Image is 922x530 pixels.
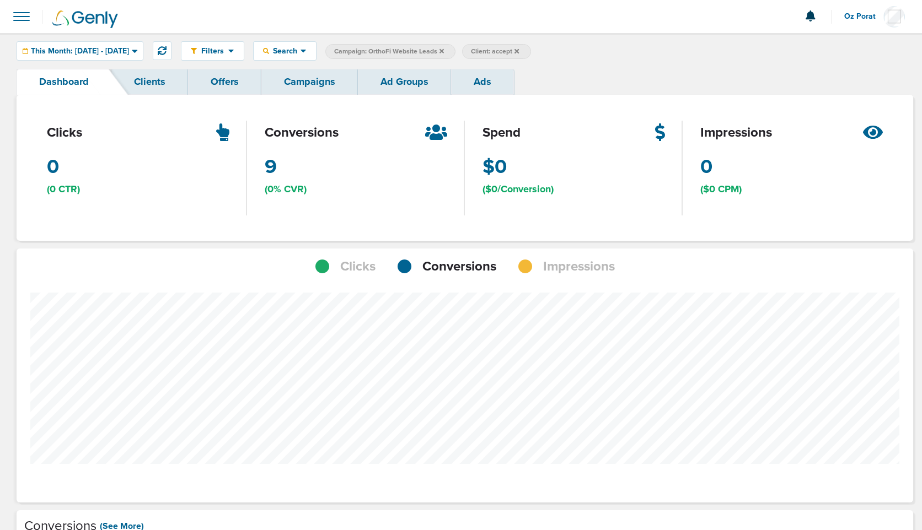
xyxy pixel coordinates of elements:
[334,47,444,56] span: Campaign: OrthoFi Website Leads
[471,47,519,56] span: Client: accept
[47,123,82,142] span: clicks
[422,257,496,276] span: Conversions
[483,123,521,142] span: spend
[111,69,188,95] a: Clients
[265,182,307,196] span: (0% CVR)
[340,257,376,276] span: Clicks
[451,69,514,95] a: Ads
[261,69,358,95] a: Campaigns
[543,257,615,276] span: Impressions
[265,153,277,181] span: 9
[269,46,301,56] span: Search
[358,69,451,95] a: Ad Groups
[17,69,111,95] a: Dashboard
[47,153,59,181] span: 0
[265,123,339,142] span: conversions
[700,182,742,196] span: ($0 CPM)
[197,46,228,56] span: Filters
[483,153,507,181] span: $0
[844,13,883,20] span: Oz Porat
[483,182,554,196] span: ($0/Conversion)
[52,10,118,28] img: Genly
[700,123,772,142] span: impressions
[700,153,712,181] span: 0
[31,47,129,55] span: This Month: [DATE] - [DATE]
[47,182,80,196] span: (0 CTR)
[188,69,261,95] a: Offers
